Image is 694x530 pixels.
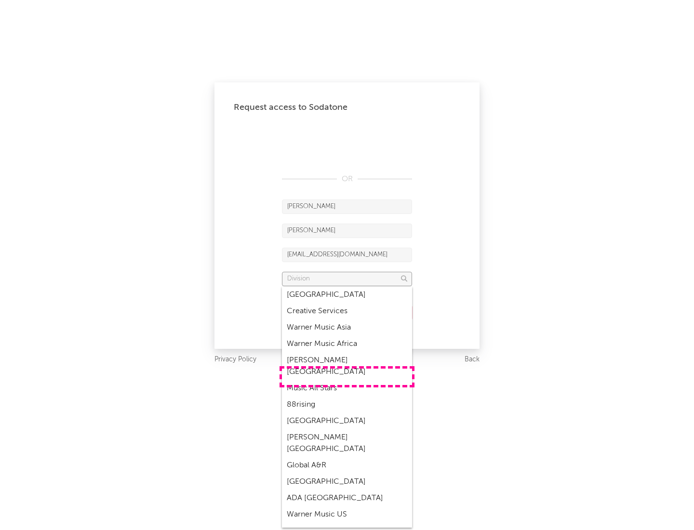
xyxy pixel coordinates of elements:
[282,173,412,185] div: OR
[214,354,256,366] a: Privacy Policy
[465,354,480,366] a: Back
[282,506,412,523] div: Warner Music US
[282,380,412,397] div: Music All Stars
[282,248,412,262] input: Email
[282,397,412,413] div: 88rising
[282,336,412,352] div: Warner Music Africa
[282,352,412,380] div: [PERSON_NAME] [GEOGRAPHIC_DATA]
[282,457,412,474] div: Global A&R
[282,287,412,303] div: [GEOGRAPHIC_DATA]
[282,413,412,429] div: [GEOGRAPHIC_DATA]
[234,102,460,113] div: Request access to Sodatone
[282,429,412,457] div: [PERSON_NAME] [GEOGRAPHIC_DATA]
[282,490,412,506] div: ADA [GEOGRAPHIC_DATA]
[282,272,412,286] input: Division
[282,199,412,214] input: First Name
[282,319,412,336] div: Warner Music Asia
[282,474,412,490] div: [GEOGRAPHIC_DATA]
[282,224,412,238] input: Last Name
[282,303,412,319] div: Creative Services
